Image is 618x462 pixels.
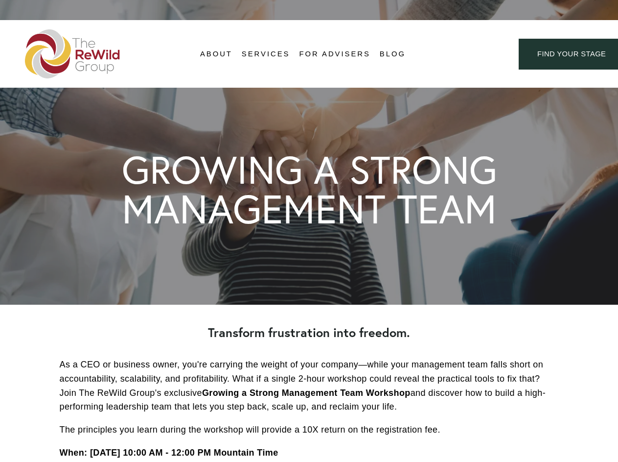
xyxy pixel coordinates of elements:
[25,29,121,78] img: The ReWild Group
[242,48,290,61] span: Services
[202,388,411,398] strong: Growing a Strong Management Team Workshop
[122,189,497,229] h1: MANAGEMENT TEAM
[242,47,290,62] a: folder dropdown
[380,47,406,62] a: Blog
[200,47,232,62] a: folder dropdown
[60,448,88,458] strong: When:
[60,423,559,437] p: The principles you learn during the workshop will provide a 10X return on the registration fee.
[60,358,559,414] p: As a CEO or business owner, you're carrying the weight of your company—while your management team...
[299,47,370,62] a: For Advisers
[122,150,497,189] h1: GROWING A STRONG
[200,48,232,61] span: About
[208,324,410,340] strong: Transform frustration into freedom.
